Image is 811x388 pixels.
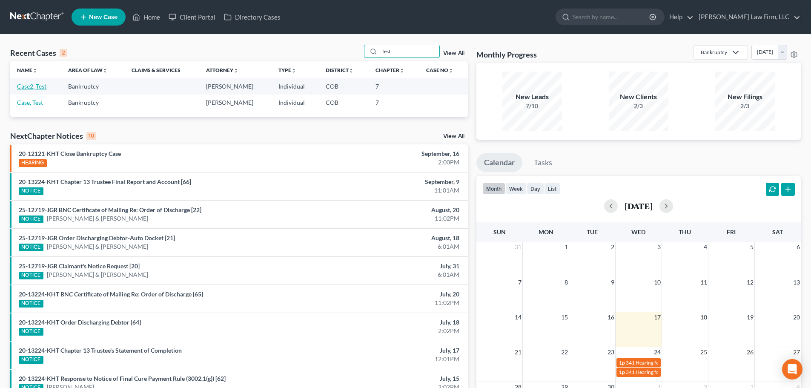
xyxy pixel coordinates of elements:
td: COB [319,78,369,94]
div: September, 9 [318,178,459,186]
div: July, 17 [318,346,459,355]
span: 3 [656,242,662,252]
a: 25-12719-JGR BNC Certificate of Mailing Re: Order of Discharge [22] [19,206,201,213]
span: 22 [560,347,569,357]
div: Bankruptcy [701,49,727,56]
span: 9 [610,277,615,287]
div: Recent Cases [10,48,67,58]
a: [PERSON_NAME] & [PERSON_NAME] [47,214,148,223]
span: Thu [679,228,691,236]
div: NOTICE [19,328,43,336]
a: [PERSON_NAME] & [PERSON_NAME] [47,242,148,251]
td: Bankruptcy [61,78,125,94]
span: 341 Hearing for Sell, [PERSON_NAME] & [PERSON_NAME] [626,369,757,375]
i: unfold_more [233,68,238,73]
div: 7/10 [502,102,562,110]
div: 6:01AM [318,270,459,279]
span: 8 [564,277,569,287]
a: [PERSON_NAME] Law Firm, LLC [694,9,800,25]
i: unfold_more [291,68,296,73]
span: 20 [792,312,801,322]
button: day [527,183,544,194]
a: Case2, Test [17,83,46,90]
span: 14 [514,312,522,322]
td: Individual [272,95,319,110]
td: [PERSON_NAME] [199,78,272,94]
a: Calendar [476,153,522,172]
div: 2:02PM [318,327,459,335]
span: Mon [539,228,553,236]
div: NOTICE [19,300,43,308]
a: [PERSON_NAME] & [PERSON_NAME] [47,270,148,279]
div: NextChapter Notices [10,131,96,141]
div: July, 18 [318,318,459,327]
span: 26 [746,347,754,357]
input: Search by name... [573,9,651,25]
a: Nameunfold_more [17,67,37,73]
div: New Filings [715,92,775,102]
i: unfold_more [349,68,354,73]
td: 7 [369,95,419,110]
a: Case, Test [17,99,43,106]
a: 25-12719-JGR Claimant's Notice Request [20] [19,262,140,270]
button: month [482,183,505,194]
span: 23 [607,347,615,357]
span: 11 [699,277,708,287]
div: HEARING [19,159,47,167]
th: Claims & Services [125,61,199,78]
span: 10 [653,277,662,287]
a: Attorneyunfold_more [206,67,238,73]
a: 20-12121-KHT Close Bankruptcy Case [19,150,121,157]
a: 20-13224-KHT BNC Certificate of Mailing Re: Order of Discharge [65] [19,290,203,298]
a: Area of Lawunfold_more [68,67,108,73]
div: 12:01PM [318,355,459,363]
span: 25 [699,347,708,357]
div: New Leads [502,92,562,102]
div: NOTICE [19,272,43,279]
a: Chapterunfold_more [375,67,404,73]
span: 7 [517,277,522,287]
a: 20-13224-KHT Order Discharging Debtor [64] [19,319,141,326]
span: 21 [514,347,522,357]
div: 11:01AM [318,186,459,195]
a: Case Nounfold_more [426,67,453,73]
button: week [505,183,527,194]
span: Wed [631,228,645,236]
span: Tue [587,228,598,236]
a: 20-13224-KHT Chapter 13 Trustee Final Report and Account [66] [19,178,191,185]
i: unfold_more [32,68,37,73]
td: Individual [272,78,319,94]
div: Open Intercom Messenger [782,359,802,379]
button: list [544,183,560,194]
div: August, 20 [318,206,459,214]
span: 18 [699,312,708,322]
div: 11:02PM [318,214,459,223]
div: 2/3 [609,102,668,110]
i: unfold_more [103,68,108,73]
div: July, 20 [318,290,459,299]
span: 4 [703,242,708,252]
span: 5 [749,242,754,252]
span: 16 [607,312,615,322]
span: 1 [564,242,569,252]
span: New Case [89,14,117,20]
div: 10 [86,132,96,140]
a: 20-13224-KHT Chapter 13 Trustee's Statement of Completion [19,347,182,354]
div: July, 15 [318,374,459,383]
div: NOTICE [19,216,43,223]
a: Client Portal [164,9,220,25]
span: 2 [610,242,615,252]
div: 2/3 [715,102,775,110]
span: Sun [493,228,506,236]
td: COB [319,95,369,110]
span: Fri [727,228,736,236]
a: Tasks [526,153,560,172]
span: 31 [514,242,522,252]
a: Directory Cases [220,9,285,25]
span: 17 [653,312,662,322]
a: Help [665,9,694,25]
span: 15 [560,312,569,322]
span: 24 [653,347,662,357]
div: NOTICE [19,187,43,195]
a: Home [128,9,164,25]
